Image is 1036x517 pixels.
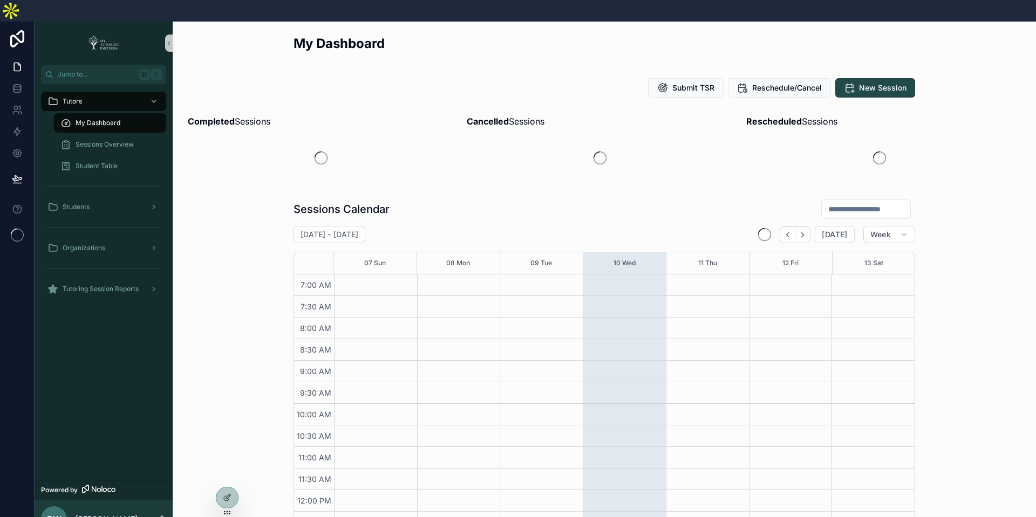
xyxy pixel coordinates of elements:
[58,70,135,79] span: Jump to...
[76,140,134,149] span: Sessions Overview
[782,252,799,274] button: 12 Fri
[296,453,334,462] span: 11:00 AM
[297,345,334,354] span: 8:30 AM
[698,252,717,274] button: 11 Thu
[364,252,386,274] button: 07 Sun
[294,431,334,440] span: 10:30 AM
[822,230,847,239] span: [DATE]
[41,92,166,111] a: Tutors
[76,119,120,127] span: My Dashboard
[672,82,714,93] span: Submit TSR
[85,35,122,52] img: App logo
[298,280,334,289] span: 7:00 AM
[728,78,831,98] button: Reschedule/Cancel
[63,244,105,252] span: Organizations
[746,115,837,128] span: Sessions
[467,116,509,127] strong: Cancelled
[446,252,470,274] button: 08 Mon
[63,203,90,211] span: Students
[35,84,173,313] div: scrollable content
[41,486,78,494] span: Powered by
[870,230,891,239] span: Week
[76,162,118,170] span: Student Table
[297,323,334,333] span: 8:00 AM
[780,226,795,243] button: Back
[188,115,270,128] span: Sessions
[297,388,334,397] span: 9:30 AM
[297,367,334,376] span: 9:00 AM
[41,197,166,217] a: Students
[815,226,854,243] button: [DATE]
[54,135,166,154] a: Sessions Overview
[41,279,166,299] a: Tutoring Session Reports
[752,82,822,93] span: Reschedule/Cancel
[301,229,358,240] h2: [DATE] – [DATE]
[63,285,139,293] span: Tutoring Session Reports
[188,116,235,127] strong: Completed
[295,496,334,505] span: 12:00 PM
[648,78,724,98] button: Submit TSR
[795,226,810,243] button: Next
[63,97,82,106] span: Tutors
[614,252,636,274] button: 10 Wed
[294,202,390,217] h1: Sessions Calendar
[298,302,334,311] span: 7:30 AM
[294,410,334,419] span: 10:00 AM
[530,252,552,274] button: 09 Tue
[35,480,173,500] a: Powered by
[859,82,906,93] span: New Session
[863,226,915,243] button: Week
[54,113,166,133] a: My Dashboard
[41,238,166,258] a: Organizations
[294,35,385,52] h2: My Dashboard
[835,78,915,98] button: New Session
[152,70,161,79] span: K
[54,156,166,176] a: Student Table
[296,474,334,484] span: 11:30 AM
[864,252,883,274] button: 13 Sat
[746,116,802,127] strong: Rescheduled
[41,65,166,84] button: Jump to...K
[467,115,544,128] span: Sessions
